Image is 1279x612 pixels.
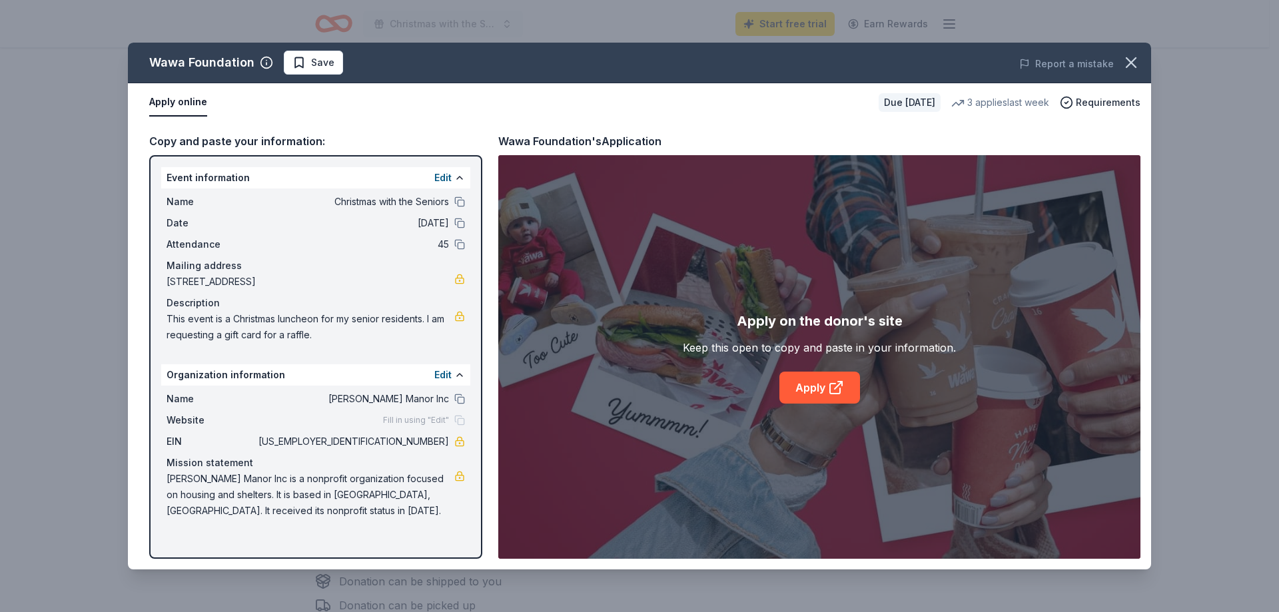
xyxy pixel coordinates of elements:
[434,170,452,186] button: Edit
[167,258,465,274] div: Mailing address
[167,295,465,311] div: Description
[383,415,449,426] span: Fill in using "Edit"
[167,471,454,519] span: [PERSON_NAME] Manor Inc is a nonprofit organization focused on housing and shelters. It is based ...
[167,274,454,290] span: [STREET_ADDRESS]
[256,215,449,231] span: [DATE]
[879,93,941,112] div: Due [DATE]
[149,89,207,117] button: Apply online
[149,52,254,73] div: Wawa Foundation
[951,95,1049,111] div: 3 applies last week
[284,51,343,75] button: Save
[167,391,256,407] span: Name
[498,133,661,150] div: Wawa Foundation's Application
[1060,95,1140,111] button: Requirements
[161,364,470,386] div: Organization information
[167,434,256,450] span: EIN
[256,391,449,407] span: [PERSON_NAME] Manor Inc
[167,236,256,252] span: Attendance
[434,367,452,383] button: Edit
[311,55,334,71] span: Save
[167,455,465,471] div: Mission statement
[149,133,482,150] div: Copy and paste your information:
[683,340,956,356] div: Keep this open to copy and paste in your information.
[256,236,449,252] span: 45
[167,311,454,343] span: This event is a Christmas luncheon for my senior residents. I am requesting a gift card for a raf...
[167,194,256,210] span: Name
[256,194,449,210] span: Christmas with the Seniors
[256,434,449,450] span: [US_EMPLOYER_IDENTIFICATION_NUMBER]
[161,167,470,188] div: Event information
[167,412,256,428] span: Website
[167,215,256,231] span: Date
[779,372,860,404] a: Apply
[737,310,903,332] div: Apply on the donor's site
[1076,95,1140,111] span: Requirements
[1019,56,1114,72] button: Report a mistake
